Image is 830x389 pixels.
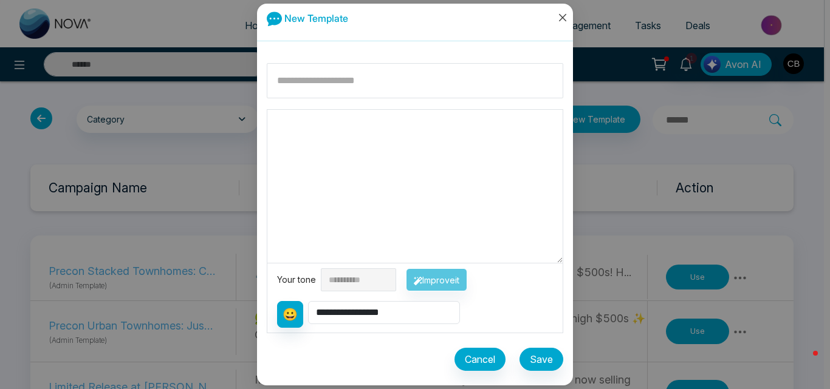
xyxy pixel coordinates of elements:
[520,348,563,371] button: Save
[277,273,321,286] div: Your tone
[454,348,506,371] button: Cancel
[789,348,818,377] iframe: Intercom live chat
[558,13,568,22] span: close
[552,4,573,36] button: Close
[277,301,303,328] button: 😀
[284,12,348,24] span: New Template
